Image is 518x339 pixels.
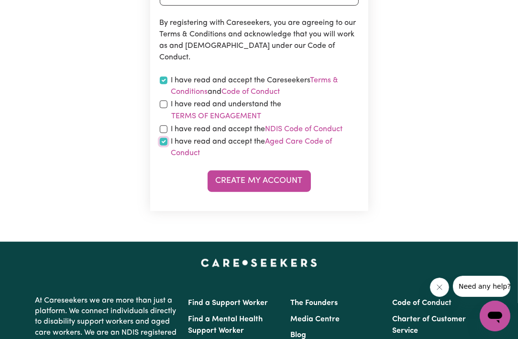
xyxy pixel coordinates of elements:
a: The Founders [290,299,338,307]
iframe: Close message [430,278,449,297]
a: Find a Support Worker [188,299,268,307]
a: Code of Conduct [222,88,280,96]
iframe: Button to launch messaging window [480,301,510,331]
button: Create My Account [208,170,311,192]
p: By registering with Careseekers, you are agreeing to our Terms & Conditions and acknowledge that ... [160,17,359,63]
a: Charter of Customer Service [392,316,466,335]
label: I have read and accept the [171,124,343,135]
a: NDIS Code of Conduct [265,125,343,133]
a: Find a Mental Health Support Worker [188,316,263,335]
a: Aged Care Code of Conduct [171,138,332,157]
label: I have read and accept the Careseekers and [171,75,359,98]
button: I have read and understand the [171,110,262,123]
a: Code of Conduct [392,299,452,307]
label: I have read and accept the [171,136,359,159]
span: Need any help? [6,7,58,14]
iframe: Message from company [453,276,510,297]
a: Media Centre [290,316,340,323]
a: Careseekers home page [201,259,317,267]
a: Blog [290,331,306,339]
label: I have read and understand the [171,99,359,123]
